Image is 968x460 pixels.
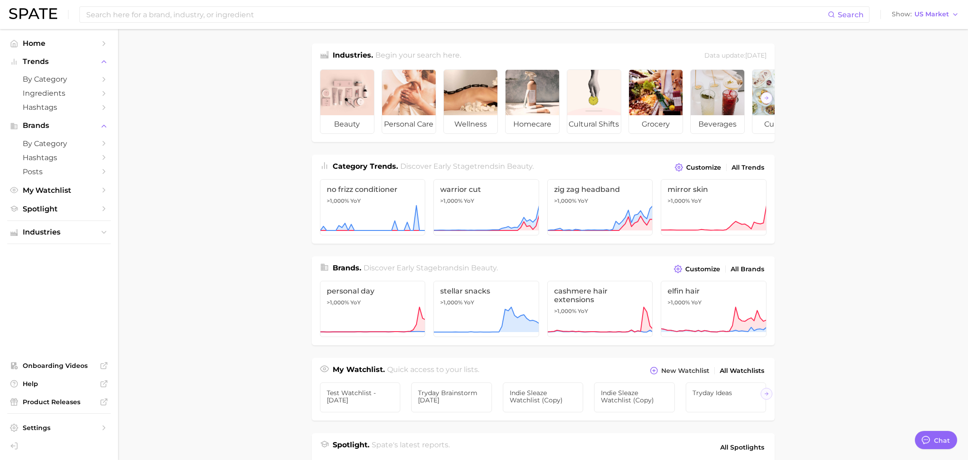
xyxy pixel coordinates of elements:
[547,281,653,337] a: cashmere hair extensions>1,000% YoY
[629,115,683,133] span: grocery
[23,167,95,176] span: Posts
[7,421,111,435] a: Settings
[594,382,675,412] a: Indie Sleaze Watchlist (copy)
[506,115,559,133] span: homecare
[350,299,361,306] span: YoY
[320,179,426,235] a: no frizz conditioner>1,000% YoY
[7,119,111,132] button: Brands
[554,197,576,204] span: >1,000%
[440,287,532,295] span: stellar snacks
[333,364,385,377] h1: My Watchlist.
[23,398,95,406] span: Product Releases
[23,58,95,66] span: Trends
[333,50,373,62] h1: Industries.
[9,8,57,19] img: SPATE
[440,299,462,306] span: >1,000%
[433,179,539,235] a: warrior cut>1,000% YoY
[507,162,532,171] span: beauty
[685,265,720,273] span: Customize
[601,389,668,404] span: Indie Sleaze Watchlist (copy)
[23,122,95,130] span: Brands
[567,69,621,134] a: cultural shifts
[7,359,111,372] a: Onboarding Videos
[889,9,961,20] button: ShowUS Market
[333,162,398,171] span: Category Trends .
[7,439,111,453] a: Log out. Currently logged in as Brennan McVicar with e-mail brennan@spate.nyc.
[686,164,721,171] span: Customize
[690,69,745,134] a: beverages
[372,440,450,455] h2: Spate's latest reports.
[375,50,461,62] h2: Begin your search here.
[914,12,949,17] span: US Market
[7,202,111,216] a: Spotlight
[668,185,760,194] span: mirror skin
[7,100,111,114] a: Hashtags
[578,197,588,205] span: YoY
[333,264,361,272] span: Brands .
[648,364,711,377] button: New Watchlist
[23,186,95,195] span: My Watchlist
[443,69,498,134] a: wellness
[418,389,485,404] span: Tryday Brainstorm [DATE]
[752,69,806,134] a: culinary
[382,69,436,134] a: personal care
[350,197,361,205] span: YoY
[720,442,764,453] span: All Spotlights
[23,205,95,213] span: Spotlight
[23,228,95,236] span: Industries
[23,380,95,388] span: Help
[433,281,539,337] a: stellar snacks>1,000% YoY
[720,367,764,375] span: All Watchlists
[7,377,111,391] a: Help
[327,287,419,295] span: personal day
[327,185,419,194] span: no frizz conditioner
[7,151,111,165] a: Hashtags
[693,389,760,396] span: Tryday Ideas
[717,365,767,377] a: All Watchlists
[761,92,772,104] button: Scroll Right
[554,308,576,314] span: >1,000%
[23,153,95,162] span: Hashtags
[382,115,436,133] span: personal care
[672,263,722,275] button: Customize
[23,139,95,148] span: by Category
[464,299,474,306] span: YoY
[668,299,690,306] span: >1,000%
[7,137,111,151] a: by Category
[732,164,764,171] span: All Trends
[320,115,374,133] span: beauty
[731,265,764,273] span: All Brands
[23,103,95,112] span: Hashtags
[327,389,394,404] span: Test Watchlist - [DATE]
[7,395,111,409] a: Product Releases
[7,225,111,239] button: Industries
[23,39,95,48] span: Home
[892,12,912,17] span: Show
[691,115,744,133] span: beverages
[554,185,646,194] span: zig zag headband
[411,382,492,412] a: Tryday Brainstorm [DATE]
[471,264,496,272] span: beauty
[333,440,369,455] h1: Spotlight.
[23,89,95,98] span: Ingredients
[464,197,474,205] span: YoY
[7,72,111,86] a: by Category
[7,86,111,100] a: Ingredients
[444,115,497,133] span: wellness
[23,75,95,83] span: by Category
[691,197,702,205] span: YoY
[320,69,374,134] a: beauty
[554,287,646,304] span: cashmere hair extensions
[400,162,534,171] span: Discover Early Stage trends in .
[387,364,479,377] h2: Quick access to your lists.
[510,389,577,404] span: Indie Sleaze Watchlist (copy)
[729,161,767,174] a: All Trends
[23,362,95,370] span: Onboarding Videos
[704,50,767,62] div: Data update: [DATE]
[661,179,767,235] a: mirror skin>1,000% YoY
[838,10,864,19] span: Search
[686,382,767,412] a: Tryday Ideas
[364,264,498,272] span: Discover Early Stage brands in .
[7,36,111,50] a: Home
[691,299,702,306] span: YoY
